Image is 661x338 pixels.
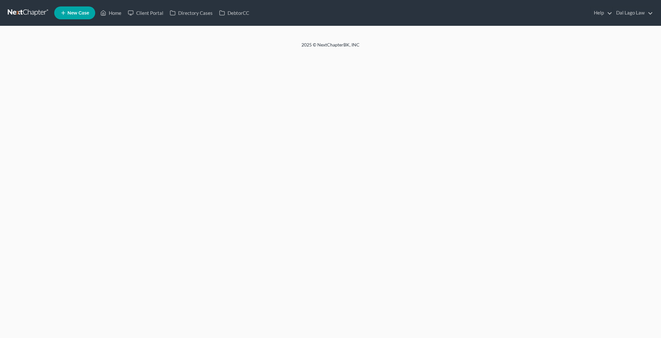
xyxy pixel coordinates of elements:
[167,7,216,19] a: Directory Cases
[216,7,252,19] a: DebtorCC
[125,7,167,19] a: Client Portal
[147,42,514,53] div: 2025 © NextChapterBK, INC
[97,7,125,19] a: Home
[613,7,653,19] a: Dal Lago Law
[54,6,95,19] new-legal-case-button: New Case
[591,7,612,19] a: Help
